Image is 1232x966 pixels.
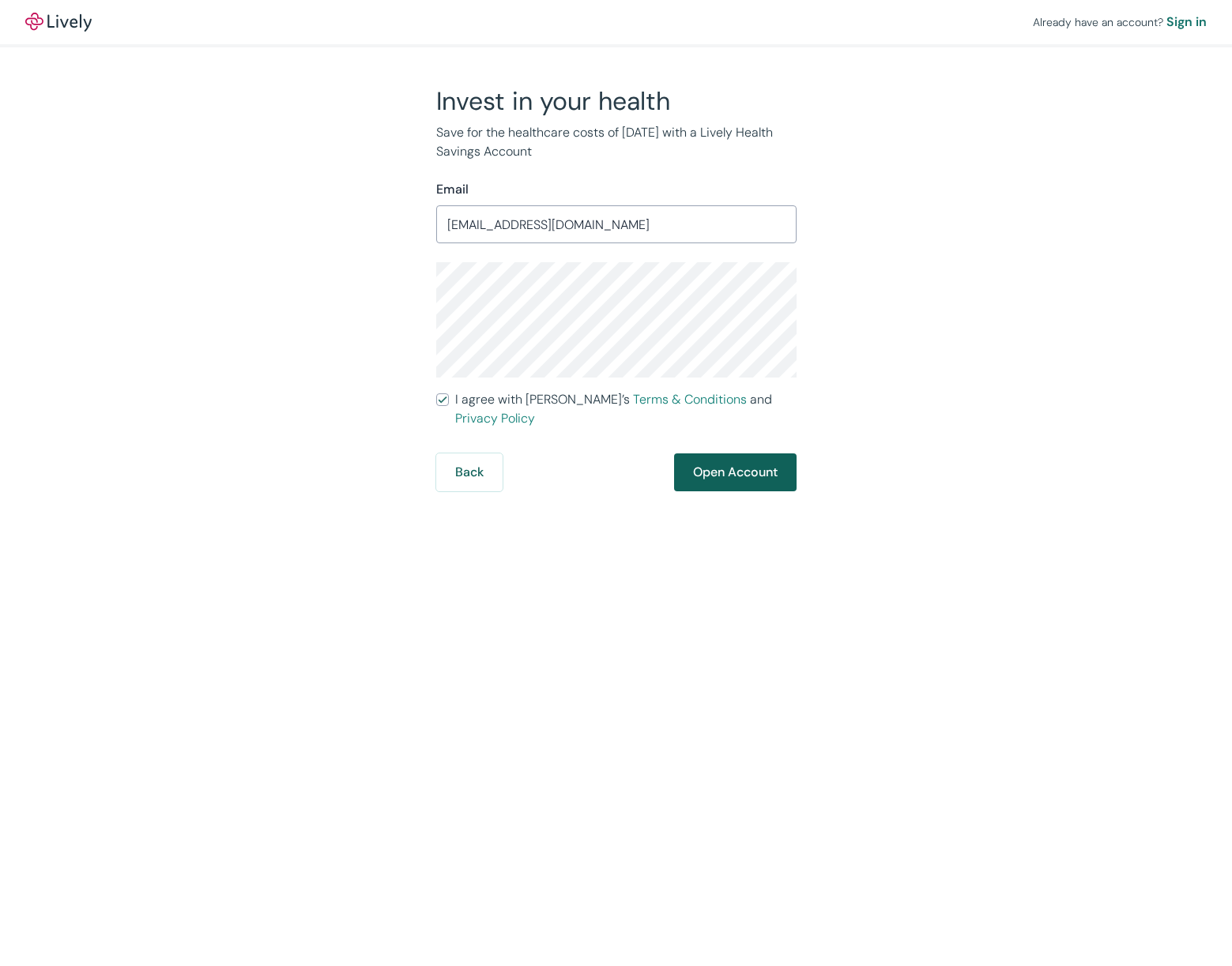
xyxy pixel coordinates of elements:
[674,453,797,491] button: Open Account
[633,391,747,408] a: Terms & Conditions
[455,390,797,428] span: I agree with [PERSON_NAME]’s and
[436,180,469,199] label: Email
[436,453,503,491] button: Back
[1166,13,1207,32] a: Sign in
[455,410,535,427] a: Privacy Policy
[25,13,92,32] a: LivelyLively
[25,13,92,32] img: Lively
[436,123,797,161] p: Save for the healthcare costs of [DATE] with a Lively Health Savings Account
[1033,13,1207,32] div: Already have an account?
[436,85,797,117] h2: Invest in your health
